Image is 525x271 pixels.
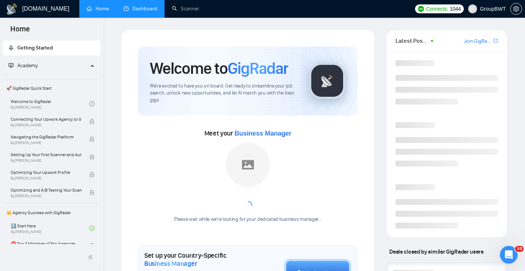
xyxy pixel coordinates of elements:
[4,24,36,39] span: Home
[426,5,448,13] span: Connects:
[17,45,53,51] span: Getting Started
[11,123,82,127] span: By [PERSON_NAME]
[11,169,82,176] span: Optimizing Your Upwork Profile
[87,6,109,12] a: homeHome
[511,6,522,12] span: setting
[500,246,518,264] iframe: Intercom live chat
[204,129,291,137] span: Meet your
[11,238,89,254] a: ⛔ Top 3 Mistakes of Pro Agencies
[89,119,94,124] span: lock
[510,3,522,15] button: setting
[89,190,94,195] span: lock
[515,246,524,252] span: 10
[144,260,197,268] span: Business Manager
[386,245,486,258] span: Deals closed by similar GigRadar users
[8,63,14,68] span: fund-projection-screen
[17,62,38,69] span: Academy
[3,81,100,96] span: 🚀 GigRadar Quick Start
[11,176,82,181] span: By [PERSON_NAME]
[11,158,82,163] span: By [PERSON_NAME]
[8,45,14,50] span: rocket
[228,58,288,78] span: GigRadar
[89,154,94,159] span: lock
[309,62,346,99] img: gigradar-logo.png
[11,133,82,141] span: Navigating the GigRadar Platform
[470,6,475,11] span: user
[494,38,498,44] span: export
[170,216,326,223] div: Please wait while we're looking for your dedicated business manager...
[6,3,18,15] img: logo
[11,220,89,236] a: 1️⃣ Start HereBy[PERSON_NAME]
[11,194,82,198] span: By [PERSON_NAME]
[3,41,100,55] li: Getting Started
[243,201,252,210] span: loading
[89,172,94,177] span: lock
[464,37,492,45] a: Join GigRadar Slack Community
[124,6,157,12] a: dashboardDashboard
[88,254,95,261] span: double-left
[396,36,429,45] span: Latest Posts from the GigRadar Community
[450,5,461,13] span: 1044
[510,6,522,12] a: setting
[418,6,424,12] img: upwork-logo.png
[494,37,498,44] a: export
[89,101,94,106] span: check-circle
[150,83,297,104] span: We're excited to have you on board. Get ready to streamline your job search, unlock new opportuni...
[89,243,94,248] span: check-circle
[150,58,288,78] h1: Welcome to
[172,6,199,12] a: searchScanner
[89,226,94,231] span: check-circle
[89,137,94,142] span: lock
[11,116,82,123] span: Connecting Your Upwork Agency to GigRadar
[11,186,82,194] span: Optimizing and A/B Testing Your Scanner for Better Results
[144,251,247,268] h1: Set up your Country-Specific
[3,205,100,220] span: 👑 Agency Success with GigRadar
[226,143,270,187] img: placeholder.png
[11,141,82,145] span: By [PERSON_NAME]
[11,151,82,158] span: Setting Up Your First Scanner and Auto-Bidder
[11,96,89,112] a: Welcome to GigRadarBy[PERSON_NAME]
[8,62,38,69] span: Academy
[235,130,291,137] span: Business Manager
